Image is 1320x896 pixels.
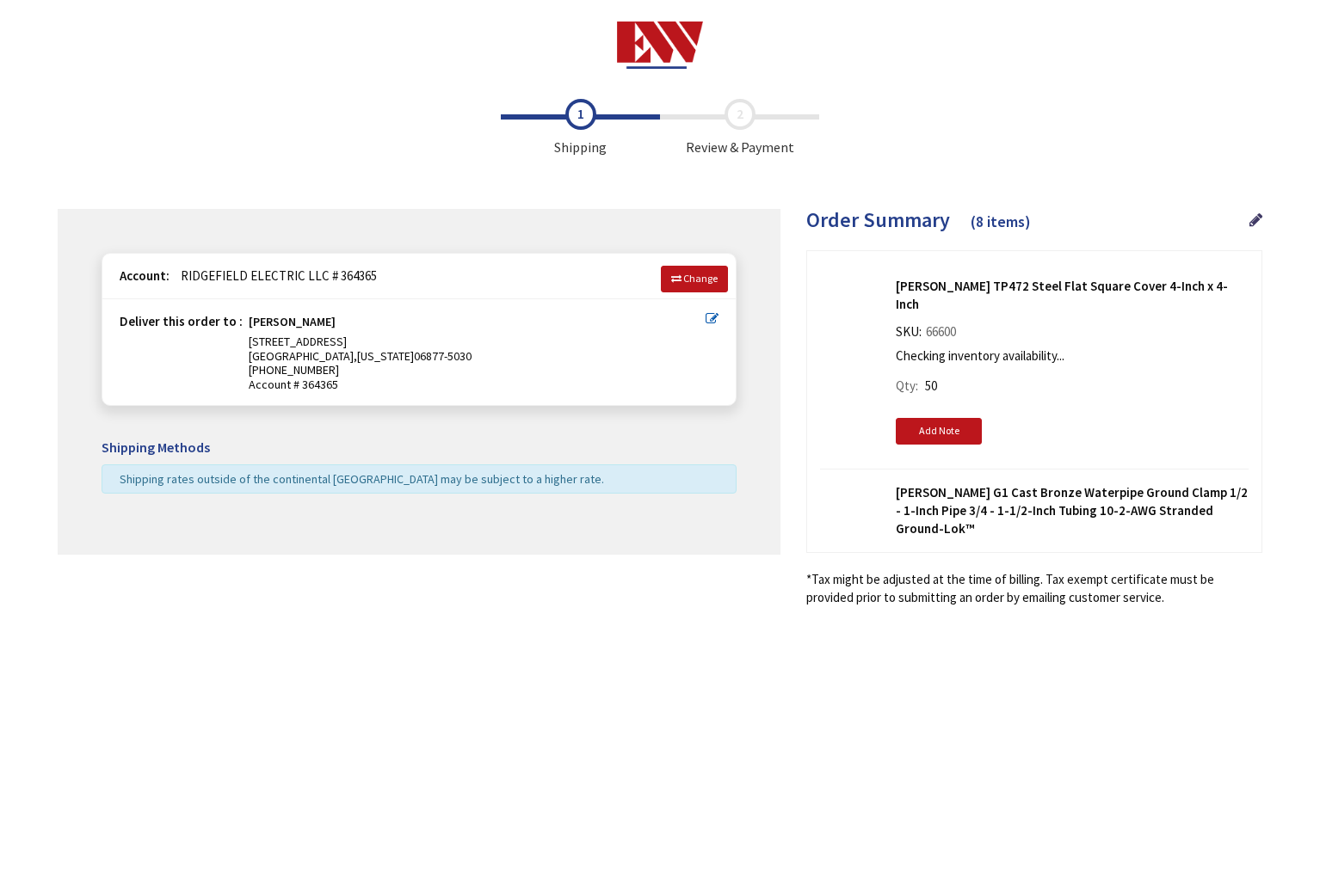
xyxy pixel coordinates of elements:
strong: Deliver this order to : [120,313,243,329]
: *Tax might be adjusted at the time of billing. Tax exempt certificate must be provided prior to s... [806,570,1262,607]
h5: Shipping Methods [102,440,737,456]
span: Review & Payment [660,99,819,157]
span: RIDGEFIELD ELECTRIC LLC # 364365 [172,267,377,284]
span: Order Summary [806,206,950,233]
span: 50 [925,377,937,394]
span: (8 items) [971,212,1031,231]
span: [US_STATE] [357,348,414,364]
span: Shipping rates outside of the continental [GEOGRAPHIC_DATA] may be subject to a higher rate. [120,471,604,487]
span: [GEOGRAPHIC_DATA], [249,348,357,364]
span: [STREET_ADDRESS] [249,334,347,349]
p: Checking inventory availability... [896,347,1240,365]
span: 06877-5030 [414,348,472,364]
a: Change [661,266,728,292]
img: Electrical Wholesalers, Inc. [617,21,704,69]
div: SKU: [896,322,960,347]
span: Shipping [501,99,660,157]
span: [PHONE_NUMBER] [249,362,339,377]
span: Qty [896,377,916,394]
strong: [PERSON_NAME] TP472 Steel Flat Square Cover 4-Inch x 4-Inch [896,277,1249,314]
span: Change [683,272,718,285]
strong: [PERSON_NAME] G1 Cast Bronze Waterpipe Ground Clamp 1/2 - 1-Inch Pipe 3/4 - 1-1/2-Inch Tubing 10-... [896,483,1249,538]
strong: [PERSON_NAME] [249,315,336,334]
span: 66600 [922,323,960,340]
span: Account # 364365 [249,377,706,392]
strong: Account: [120,267,170,284]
